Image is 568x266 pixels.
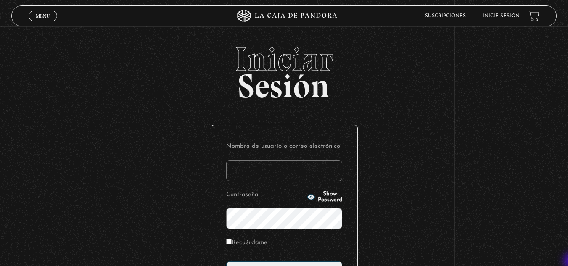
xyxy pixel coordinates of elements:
[318,191,342,203] span: Show Password
[483,13,520,18] a: Inicie sesión
[226,189,304,202] label: Contraseña
[425,13,466,18] a: Suscripciones
[11,42,557,76] span: Iniciar
[307,191,342,203] button: Show Password
[226,237,267,250] label: Recuérdame
[33,20,53,26] span: Cerrar
[528,10,539,21] a: View your shopping cart
[36,13,50,18] span: Menu
[226,239,232,244] input: Recuérdame
[11,42,557,96] h2: Sesión
[226,140,342,153] label: Nombre de usuario o correo electrónico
